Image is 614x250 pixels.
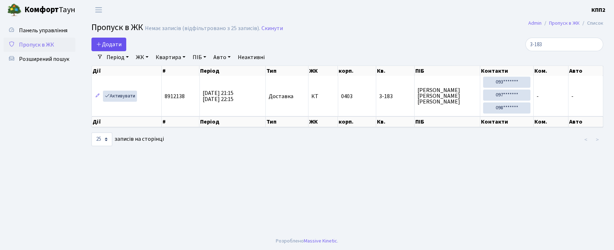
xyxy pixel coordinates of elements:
[203,89,233,103] span: [DATE] 21:15 [DATE] 22:15
[104,51,132,63] a: Період
[261,25,283,32] a: Скинути
[534,66,568,76] th: Ком.
[24,4,75,16] span: Таун
[266,66,308,76] th: Тип
[103,91,137,102] a: Активувати
[96,40,122,48] span: Додати
[91,38,126,51] a: Додати
[162,116,199,127] th: #
[7,3,22,17] img: logo.png
[235,51,268,63] a: Неактивні
[534,116,568,127] th: Ком.
[24,4,59,15] b: Комфорт
[145,25,260,32] div: Немає записів (відфільтровано з 25 записів).
[308,66,338,76] th: ЖК
[4,38,75,52] a: Пропуск в ЖК
[480,116,534,127] th: Контакти
[341,92,353,100] span: 0403
[91,21,143,34] span: Пропуск в ЖК
[269,93,293,99] span: Доставка
[311,93,335,99] span: КТ
[4,23,75,38] a: Панель управління
[518,16,614,31] nav: breadcrumb
[379,93,411,99] span: 3-183
[304,237,337,245] a: Massive Kinetic
[19,41,54,49] span: Пропуск в ЖК
[19,55,69,63] span: Розширений пошук
[338,66,376,76] th: корп.
[90,4,108,16] button: Переключити навігацію
[162,66,199,76] th: #
[415,66,480,76] th: ПІБ
[537,92,539,100] span: -
[190,51,209,63] a: ПІБ
[91,133,112,146] select: записів на сторінці
[211,51,233,63] a: Авто
[528,19,542,27] a: Admin
[580,19,603,27] li: Список
[376,116,415,127] th: Кв.
[92,66,162,76] th: Дії
[91,133,164,146] label: записів на сторінці
[415,116,480,127] th: ПІБ
[549,19,580,27] a: Пропуск в ЖК
[4,52,75,66] a: Розширений пошук
[153,51,188,63] a: Квартира
[199,66,266,76] th: Період
[19,27,67,34] span: Панель управління
[568,66,603,76] th: Авто
[266,116,308,127] th: Тип
[199,116,266,127] th: Період
[591,6,605,14] a: КПП2
[276,237,338,245] div: Розроблено .
[92,116,162,127] th: Дії
[308,116,338,127] th: ЖК
[480,66,534,76] th: Контакти
[338,116,376,127] th: корп.
[525,38,603,51] input: Пошук...
[133,51,151,63] a: ЖК
[417,87,477,105] span: [PERSON_NAME] [PERSON_NAME] [PERSON_NAME]
[568,116,603,127] th: Авто
[376,66,415,76] th: Кв.
[165,92,185,100] span: 8912138
[571,92,573,100] span: -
